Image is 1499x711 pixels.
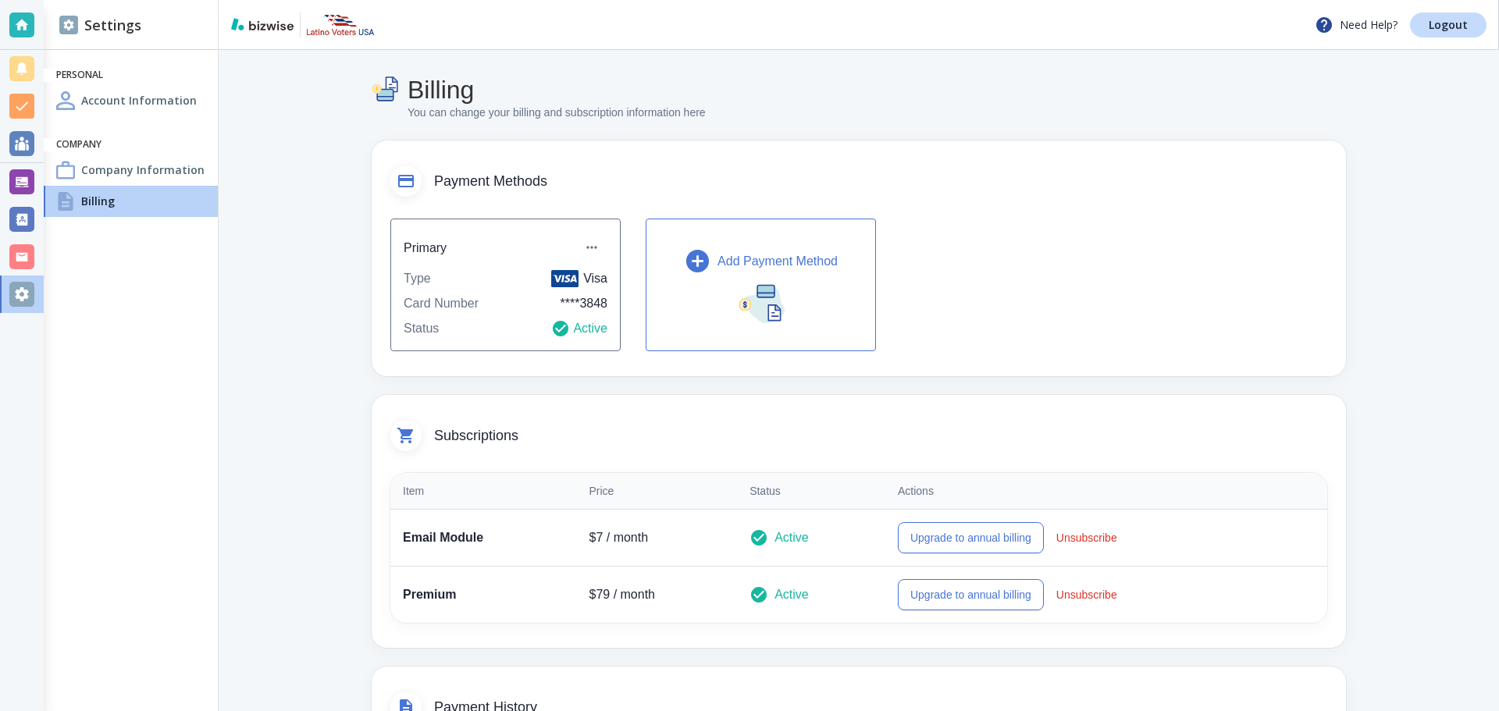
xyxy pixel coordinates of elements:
img: Visa [551,270,579,287]
h6: Company [56,138,205,151]
p: Active [551,319,607,338]
button: Upgrade to annual billing [898,579,1044,610]
th: Status [737,473,885,510]
p: You can change your billing and subscription information here [408,105,706,122]
h2: Settings [59,15,141,36]
p: Add Payment Method [717,252,838,271]
p: Visa [551,269,607,288]
p: Type [404,269,431,288]
span: Subscriptions [434,428,1327,445]
img: Billing [372,75,401,105]
a: Account InformationAccount Information [44,85,218,116]
p: Card Number [404,294,479,313]
h6: Personal [56,69,205,82]
button: Unsubscribe [1050,522,1123,553]
th: Price [576,473,737,510]
p: Status [404,319,439,338]
p: Need Help? [1315,16,1398,34]
h4: Billing [81,193,115,209]
p: Active [774,585,809,604]
th: Item [390,473,576,510]
button: Add Payment Method [646,219,876,351]
h4: Company Information [81,162,205,178]
button: Upgrade to annual billing [898,522,1044,553]
h4: Billing [408,75,706,105]
h6: Primary [404,238,447,258]
img: Targeted Technologies [307,12,374,37]
img: bizwise [231,18,294,30]
a: Logout [1410,12,1487,37]
span: Payment Methods [434,173,1327,190]
p: Active [774,528,809,547]
th: Actions [885,473,1327,510]
button: Unsubscribe [1050,579,1123,610]
p: Premium [403,585,564,604]
a: Company InformationCompany Information [44,155,218,186]
img: DashboardSidebarSettings.svg [59,16,78,34]
p: Logout [1429,20,1468,30]
h4: Account Information [81,92,197,108]
p: Email Module [403,528,564,547]
a: BillingBilling [44,186,218,217]
p: $ 7 / month [589,528,725,547]
p: $ 79 / month [589,585,725,604]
